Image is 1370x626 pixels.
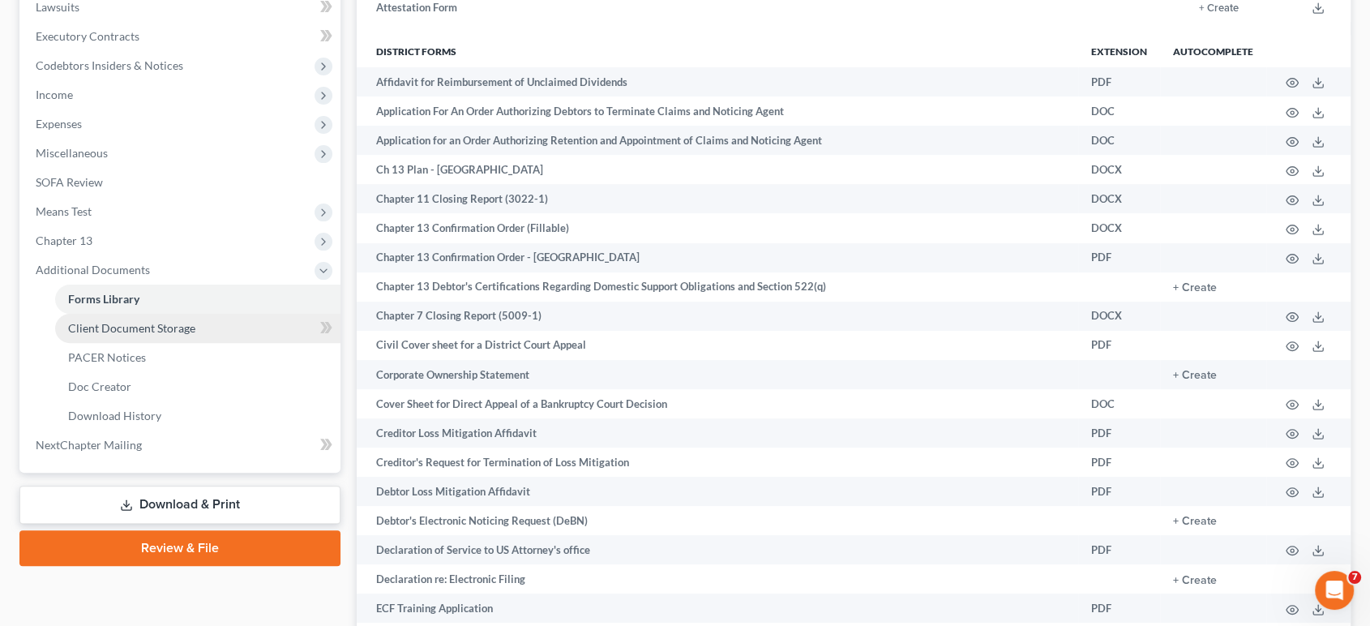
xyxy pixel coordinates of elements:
span: Expenses [36,117,82,131]
td: DOC [1078,96,1160,126]
td: DOCX [1078,184,1160,213]
iframe: Intercom live chat [1315,571,1354,610]
td: Chapter 13 Confirmation Order (Fillable) [357,213,1079,242]
span: Codebtors Insiders & Notices [36,58,183,72]
button: + Create [1173,282,1217,294]
a: Client Document Storage [55,314,340,343]
td: PDF [1078,477,1160,506]
span: Doc Creator [68,379,131,393]
td: Creditor's Request for Termination of Loss Mitigation [357,448,1079,477]
td: Chapter 13 Confirmation Order - [GEOGRAPHIC_DATA] [357,243,1079,272]
button: + Create [1199,3,1239,14]
td: Civil Cover sheet for a District Court Appeal [357,331,1079,360]
td: PDF [1078,243,1160,272]
a: PACER Notices [55,343,340,372]
th: Extension [1078,35,1160,67]
td: Cover Sheet for Direct Appeal of a Bankruptcy Court Decision [357,389,1079,418]
a: SOFA Review [23,168,340,197]
td: Declaration of Service to US Attorney's office [357,535,1079,564]
td: PDF [1078,448,1160,477]
span: 7 [1348,571,1361,584]
td: PDF [1078,67,1160,96]
button: + Create [1173,575,1217,586]
a: Download History [55,401,340,431]
td: Chapter 13 Debtor's Certifications Regarding Domestic Support Obligations and Section 522(q) [357,272,1079,302]
td: Ch 13 Plan - [GEOGRAPHIC_DATA] [357,155,1079,184]
td: Debtor Loss Mitigation Affidavit [357,477,1079,506]
td: Debtor's Electronic Noticing Request (DeBN) [357,506,1079,535]
span: Executory Contracts [36,29,139,43]
a: Executory Contracts [23,22,340,51]
span: SOFA Review [36,175,103,189]
a: Download & Print [19,486,340,524]
td: DOC [1078,389,1160,418]
td: Chapter 11 Closing Report (3022-1) [357,184,1079,213]
span: Income [36,88,73,101]
span: Miscellaneous [36,146,108,160]
td: DOCX [1078,155,1160,184]
span: Forms Library [68,292,139,306]
td: PDF [1078,535,1160,564]
button: + Create [1173,516,1217,527]
button: + Create [1173,370,1217,381]
td: Corporate Ownership Statement [357,360,1079,389]
td: PDF [1078,418,1160,448]
td: DOCX [1078,302,1160,331]
span: NextChapter Mailing [36,438,142,452]
th: District forms [357,35,1079,67]
td: DOC [1078,126,1160,155]
span: Download History [68,409,161,422]
td: ECF Training Application [357,594,1079,623]
td: Affidavit for Reimbursement of Unclaimed Dividends [357,67,1079,96]
a: Doc Creator [55,372,340,401]
td: PDF [1078,331,1160,360]
a: Forms Library [55,285,340,314]
td: Creditor Loss Mitigation Affidavit [357,418,1079,448]
span: Chapter 13 [36,234,92,247]
span: Additional Documents [36,263,150,277]
a: NextChapter Mailing [23,431,340,460]
span: Means Test [36,204,92,218]
td: Declaration re: Electronic Filing [357,564,1079,594]
span: Client Document Storage [68,321,195,335]
td: PDF [1078,594,1160,623]
td: Application For An Order Authorizing Debtors to Terminate Claims and Noticing Agent [357,96,1079,126]
td: DOCX [1078,213,1160,242]
span: PACER Notices [68,350,146,364]
a: Review & File [19,530,340,566]
td: Application for an Order Authorizing Retention and Appointment of Claims and Noticing Agent [357,126,1079,155]
td: Chapter 7 Closing Report (5009-1) [357,302,1079,331]
th: Autocomplete [1160,35,1266,67]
